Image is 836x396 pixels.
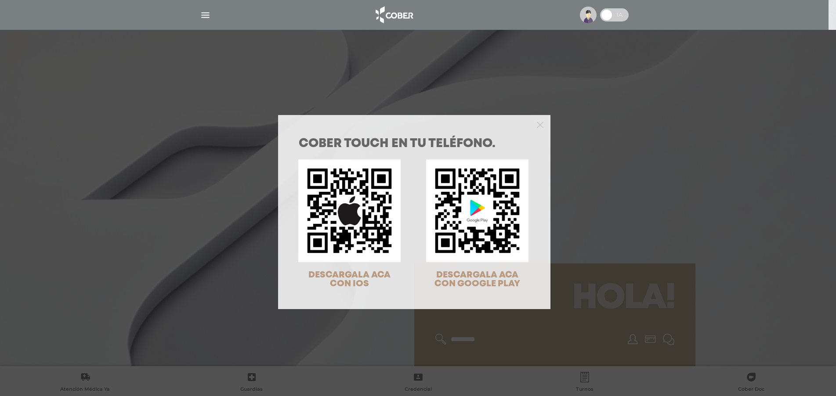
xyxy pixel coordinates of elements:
[434,271,520,288] span: DESCARGALA ACA CON GOOGLE PLAY
[308,271,391,288] span: DESCARGALA ACA CON IOS
[537,120,543,128] button: Close
[298,159,401,262] img: qr-code
[299,138,530,150] h1: COBER TOUCH en tu teléfono.
[426,159,528,262] img: qr-code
